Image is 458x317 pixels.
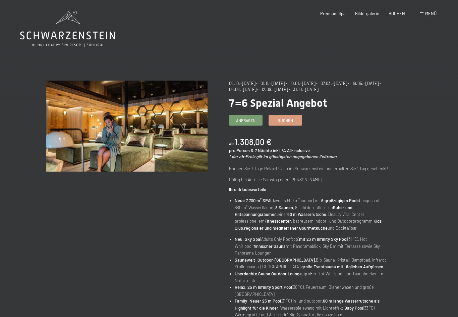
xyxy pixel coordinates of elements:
[255,148,272,153] span: 7 Nächte
[235,137,271,147] b: 1.308,00 €
[229,148,254,153] span: pro Person &
[235,298,281,304] strong: Family: Neuer 25 m Pool
[229,97,327,109] span: 7=6 Spezial Angebot
[229,81,383,92] span: • 06.06.–[DATE]
[46,81,208,172] img: 7=6 Spezial Angebot
[278,118,293,123] span: Buchen
[256,81,285,86] span: • 01.11.–[DATE]
[289,87,319,92] span: • 31.10.–[DATE]
[235,197,391,231] li: (davon 5.500 m² indoor) mit (insgesamt 680 m² Wasserfläche), , 8 lichtdurchfluteten einer , Beaut...
[301,264,383,269] strong: große Eventsauna mit täglichen Aufgüssen
[273,148,310,153] span: inkl. ¾ All-Inclusive
[321,198,359,203] strong: 6 großzügigen Pools
[229,141,234,146] span: ab
[229,81,255,86] span: 05.10.–[DATE]
[229,115,262,125] a: Anfragen
[257,87,288,92] span: • 12.09.–[DATE]
[235,236,391,256] li: (Adults Only Rooftop) (31 °C), Hot Whirlpool, mit Panoramablick, Sky Bar mit Terrasse sowie Sky P...
[235,257,391,270] li: Bio-Sauna, Kristall-Dampfbad, Infrarot-Stollensauna, [GEOGRAPHIC_DATA],
[269,115,302,125] a: Buchen
[235,205,352,217] strong: Ruhe- und Entspannungsräumen,
[344,305,363,311] strong: Baby Pool
[235,218,382,230] strong: Kids Club
[235,284,391,298] li: (30 °C), Feuerraum, Bienenwaben und große [GEOGRAPHIC_DATA]
[425,11,437,16] span: Menü
[265,218,291,224] strong: Fitnesscenter
[316,81,347,86] span: • 07.03.–[DATE]
[287,212,326,217] strong: 60 m Wasserrutsche
[389,11,405,16] a: BUCHEN
[229,176,391,183] p: Gültig bei Anreise Samstag oder [PERSON_NAME].
[235,236,260,242] strong: Neu: Sky Spa
[244,225,328,231] strong: regionaler und mediterraner Gourmetküche
[299,236,347,242] strong: mit 23 m Infinity Sky Pool
[275,205,293,210] strong: 8 Saunen
[253,243,286,249] strong: finnischer Sauna
[235,270,391,284] li: , großer Hot Whirlpool und Tauchbecken im Naturteich
[286,81,316,86] span: • 10.01.–[DATE]
[229,165,391,172] p: Buchen Sie 7 Tage Relax-Urlaub im Schwarzenstein und erhalten Sie 1 Tag geschenkt!
[235,271,302,276] strong: Überdachte Sauna Outdoor Lounge
[229,187,266,192] strong: Ihre Urlaubsvorteile
[235,284,292,290] strong: Relax: 25 m Infinity Sport Pool
[235,298,380,310] strong: 60 m lange Wasserrutsche als Highlight für die Kinder
[235,198,271,203] strong: Neue 7.700 m² SPA
[236,118,255,123] span: Anfragen
[235,257,316,263] strong: Saunawelt: Outdoor-[GEOGRAPHIC_DATA],
[229,154,337,159] em: * der ab-Preis gilt im günstigsten angegebenen Zeitraum
[348,81,379,86] span: • 16.05.–[DATE]
[355,11,379,16] a: Bildergalerie
[320,11,346,16] a: Premium Spa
